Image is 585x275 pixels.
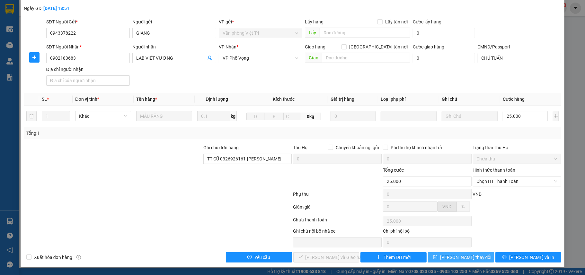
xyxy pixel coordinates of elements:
span: VND [443,204,452,209]
span: Khác [79,111,127,121]
div: Ngày GD: [24,5,112,12]
span: close-circle [554,179,558,183]
input: Cước lấy hàng [413,28,475,38]
input: Cước giao hàng [413,53,475,63]
span: SL [42,97,47,102]
span: VP Nhận [219,44,236,49]
button: plus [29,52,40,63]
div: Địa chỉ người nhận [46,66,130,73]
input: Ghi chú đơn hàng [203,154,292,164]
input: Dọc đường [322,53,410,63]
span: Tên hàng [136,97,157,102]
span: VP Phố Vọng [223,53,299,63]
span: VND [473,192,482,197]
input: Dọc đường [320,28,410,38]
span: % [462,204,465,209]
span: Giao [305,53,322,63]
button: plus [553,111,559,121]
div: VP gửi [219,18,303,25]
span: Thu Hộ [293,145,307,150]
div: SĐT Người Gửi [46,18,130,25]
span: Phí thu hộ khách nhận trả [388,144,445,151]
span: Giá trị hàng [331,97,354,102]
button: printer[PERSON_NAME] và In [495,252,562,262]
span: Yêu cầu [254,254,270,261]
span: Chuyển khoản ng. gửi [333,144,382,151]
label: Cước lấy hàng [413,19,441,24]
span: info-circle [76,255,81,260]
div: Ghi chú nội bộ nhà xe [293,228,382,237]
span: Thêm ĐH mới [384,254,411,261]
span: 0kg [300,113,321,120]
span: Lấy tận nơi [383,18,410,25]
div: Chưa thanh toán [292,216,382,228]
input: R [265,113,284,120]
span: Lấy [305,28,320,38]
span: kg [230,111,237,121]
span: user-add [207,56,212,61]
span: Kích thước [273,97,295,102]
div: Người nhận [132,43,216,50]
button: plusThêm ĐH mới [360,252,427,262]
input: Ghi Chú [442,111,498,121]
button: save[PERSON_NAME] thay đổi [428,252,494,262]
label: Ghi chú đơn hàng [203,145,239,150]
button: check[PERSON_NAME] và Giao hàng [293,252,359,262]
span: plus [30,55,39,60]
b: [DATE] 18:51 [43,6,69,11]
div: Trạng thái Thu Hộ [473,144,562,151]
span: Đơn vị tính [75,97,99,102]
button: exclamation-circleYêu cầu [226,252,292,262]
span: printer [502,255,507,260]
span: Chọn HT Thanh Toán [477,176,558,186]
span: Tổng cước [383,168,404,173]
div: Phụ thu [292,191,382,202]
span: Xuất hóa đơn hàng [31,254,75,261]
th: Ghi chú [439,93,500,106]
div: CMND/Passport [478,43,562,50]
label: Hình thức thanh toán [473,168,516,173]
span: exclamation-circle [247,255,252,260]
span: [PERSON_NAME] và In [509,254,554,261]
input: Địa chỉ của người nhận [46,75,130,86]
span: Định lượng [206,97,228,102]
div: Chi phí nội bộ [383,228,472,237]
button: delete [26,111,37,121]
label: Cước giao hàng [413,44,444,49]
span: Chưa thu [477,154,558,164]
input: 0 [331,111,376,121]
span: Văn phòng Việt Trì [223,28,299,38]
div: SĐT Người Nhận [46,43,130,50]
span: Giao hàng [305,44,325,49]
span: Lấy hàng [305,19,324,24]
span: save [433,255,438,260]
span: Cước hàng [503,97,525,102]
span: plus [377,255,381,260]
span: [PERSON_NAME] thay đổi [440,254,492,261]
div: Người gửi [132,18,216,25]
div: Tổng: 1 [26,130,226,137]
th: Loại phụ phí [378,93,439,106]
span: [GEOGRAPHIC_DATA] tận nơi [347,43,410,50]
div: Giảm giá [292,203,382,215]
input: C [283,113,300,120]
input: D [246,113,265,120]
input: VD: Bàn, Ghế [136,111,192,121]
